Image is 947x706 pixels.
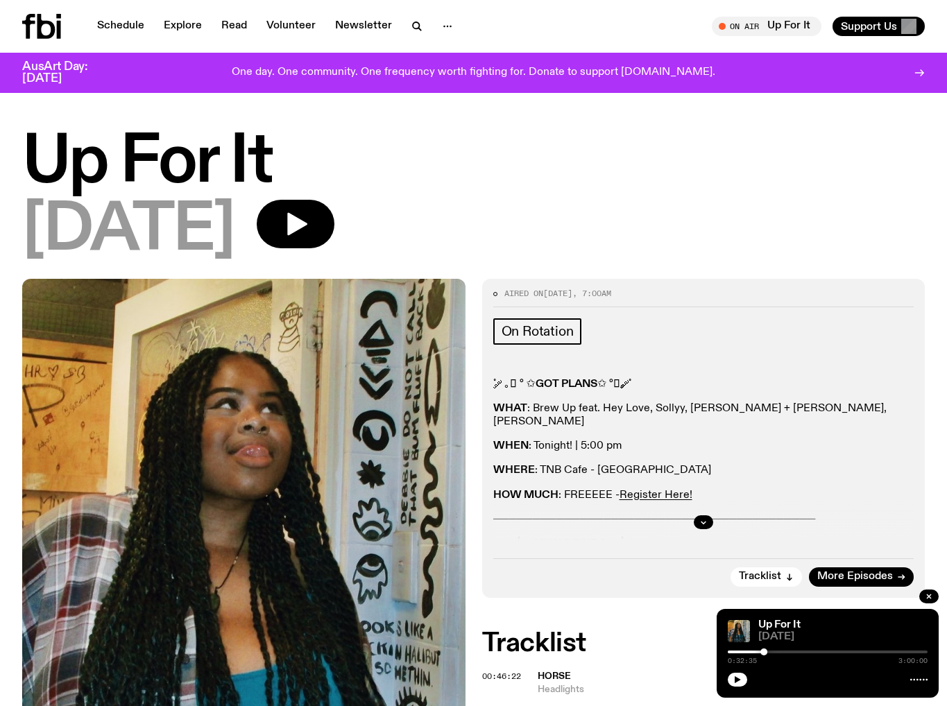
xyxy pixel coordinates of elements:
h2: Tracklist [482,631,925,656]
span: 0:32:35 [728,657,757,664]
span: , 7:00am [572,288,611,299]
strong: WHEN [493,440,529,451]
span: [DATE] [22,200,234,262]
p: ˚ ༘ ｡𖦹 ° ✩ ✩ °𖦹｡ ༘˚ [493,378,914,391]
button: Tracklist [731,567,802,587]
h1: Up For It [22,132,925,194]
h3: AusArt Day: [DATE] [22,61,111,85]
strong: WHAT [493,403,527,414]
button: 00:46:22 [482,673,521,680]
span: [DATE] [758,632,928,642]
a: Read [213,17,255,36]
span: On Rotation [502,324,574,339]
img: Ify - a Brown Skin girl with black braided twists, looking up to the side with her tongue stickin... [728,620,750,642]
a: Schedule [89,17,153,36]
a: Newsletter [327,17,400,36]
a: Up For It [758,619,801,630]
span: [DATE] [543,288,572,299]
span: horse [538,671,571,681]
span: More Episodes [817,571,893,582]
p: : Brew Up feat. Hey Love, Sollyy, [PERSON_NAME] + [PERSON_NAME], [PERSON_NAME] [493,402,914,429]
span: Headlights [538,683,804,696]
p: : Tonight! | 5:00 pm [493,440,914,453]
span: Support Us [841,20,897,33]
a: On Rotation [493,318,582,345]
a: More Episodes [809,567,914,587]
button: On AirUp For It [712,17,821,36]
p: : FREEEEE - [493,489,914,502]
a: Explore [155,17,210,36]
span: 00:46:22 [482,671,521,682]
a: Register Here! [620,490,692,501]
strong: GOT PLANS [536,379,597,390]
span: 3:00:00 [898,657,928,664]
p: : TNB Cafe - [GEOGRAPHIC_DATA] [493,464,914,477]
span: Tracklist [739,571,781,582]
p: One day. One community. One frequency worth fighting for. Donate to support [DOMAIN_NAME]. [232,67,715,79]
a: Volunteer [258,17,324,36]
button: Support Us [833,17,925,36]
strong: HOW MUCH [493,490,558,501]
strong: WHERE [493,465,535,476]
span: Aired on [504,288,543,299]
